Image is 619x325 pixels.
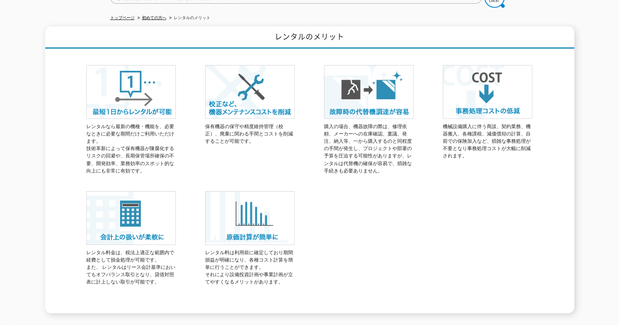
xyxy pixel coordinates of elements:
img: 原価計算が簡単に [205,191,295,245]
p: レンタル料金は、税法上適正な範囲内で経費として損金処理が可能です。 また、 レンタルはリース会計基準においてもオフバランス取引となり、貸借対照表に計上しない取引が可能です。 [86,249,176,286]
li: レンタルのメリット [168,14,210,22]
img: 事務処理コストの低減 [443,65,532,119]
a: トップページ [110,15,135,20]
img: 故障時の代替機調達が容易 [324,65,413,119]
p: レンタルなら最新の機種・機能を、必要なときに必要な期間だけご利用いただけます。 技術革新によって保有機器が陳腐化するリスクの回避や、長期保管場所確保の不要、開発効率、業務効率のスポット的な向上に... [86,123,176,174]
a: 初めての方へ [142,15,166,20]
img: 会計上の扱いが柔軟に [86,191,176,245]
p: レンタル料は利用前に確定しており期間損益が明確になり、各種コスト計算を簡単に行うことができます。 それにより設備投資計画や事業計画が立てやすくなるメリットがあります。 [205,249,295,286]
p: 機械設備購入に伴う商談、契約業務、機器搬入、各種課税、減価償却の計算、自前での保険加入など、煩雑な事務処理が不要となり事務処理コストが大幅に削減されます。 [443,123,532,160]
img: 最短1日からレンタルが可能 [86,65,176,119]
p: 保有機器の保守や精度維持管理（校正）、廃棄に関わる手間とコストを削減することが可能です。 [205,123,295,145]
img: 校正など、機器メンテナンスコストを削減 [205,65,295,119]
p: 購入の場合、機器故障の際は、修理依頼、メーカーへの在庫確認、稟議、発注、納入等、一から購入するのと同程度の手間が発生し、プロジェクトや部署の予算を圧迫する可能性がありますが、レンタルは代替機の確... [324,123,413,174]
h1: レンタルのメリット [45,26,574,49]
